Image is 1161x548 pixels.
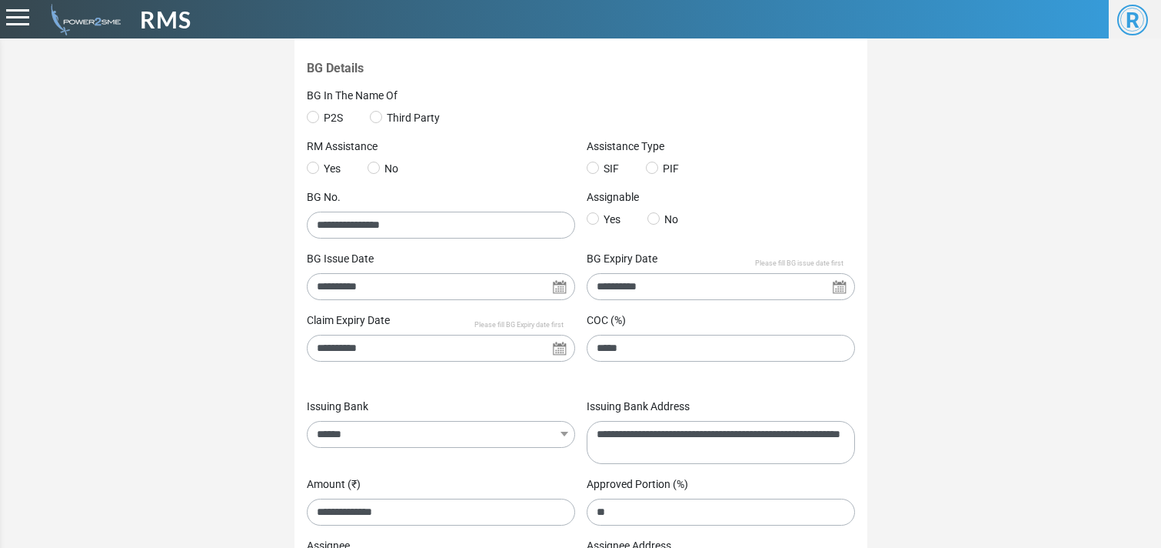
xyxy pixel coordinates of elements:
label: Third Party [370,110,440,126]
img: admin [45,4,121,35]
label: Assistance Type [587,139,664,155]
label: BG Expiry Date [587,251,855,267]
label: Yes [307,161,341,177]
img: Search [552,341,567,356]
label: Yes [587,212,620,228]
span: R [1117,5,1148,35]
label: Amount (₹) [307,476,361,493]
label: Claim Expiry Date [307,312,575,329]
span: Please fill BG issue date first [755,259,843,269]
span: RMS [140,2,191,37]
label: PIF [646,161,679,177]
label: SIF [587,161,619,177]
label: Assignable [587,189,639,205]
label: No [647,212,678,228]
label: BG No. [307,189,341,205]
label: P2S [307,110,343,126]
label: BG Issue Date [307,251,374,267]
img: Search [552,279,567,295]
label: BG In The Name Of [307,88,398,104]
label: Issuing Bank Address [587,399,690,415]
h4: BG Details [307,61,855,75]
span: Please fill BG Expiry date first [474,320,564,331]
label: No [368,161,398,177]
label: Approved Portion (%) [587,476,688,493]
label: COC (%) [587,312,626,329]
label: Issuing Bank [307,399,368,415]
label: RM Assistance [307,139,378,155]
img: Search [832,279,847,295]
